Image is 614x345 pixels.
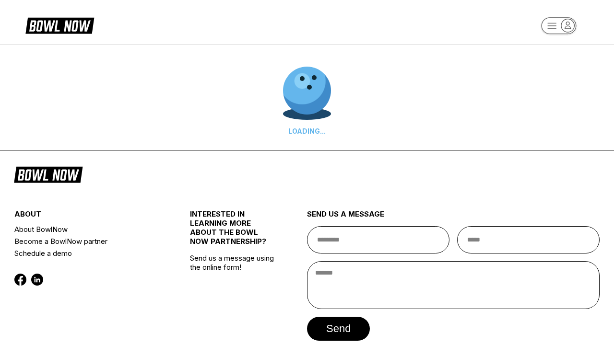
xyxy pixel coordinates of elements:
[14,223,161,235] a: About BowlNow
[307,209,600,226] div: send us a message
[14,209,161,223] div: about
[283,127,331,135] div: LOADING...
[190,209,278,253] div: INTERESTED IN LEARNING MORE ABOUT THE BOWL NOW PARTNERSHIP?
[307,317,370,341] button: send
[14,247,161,259] a: Schedule a demo
[14,235,161,247] a: Become a BowlNow partner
